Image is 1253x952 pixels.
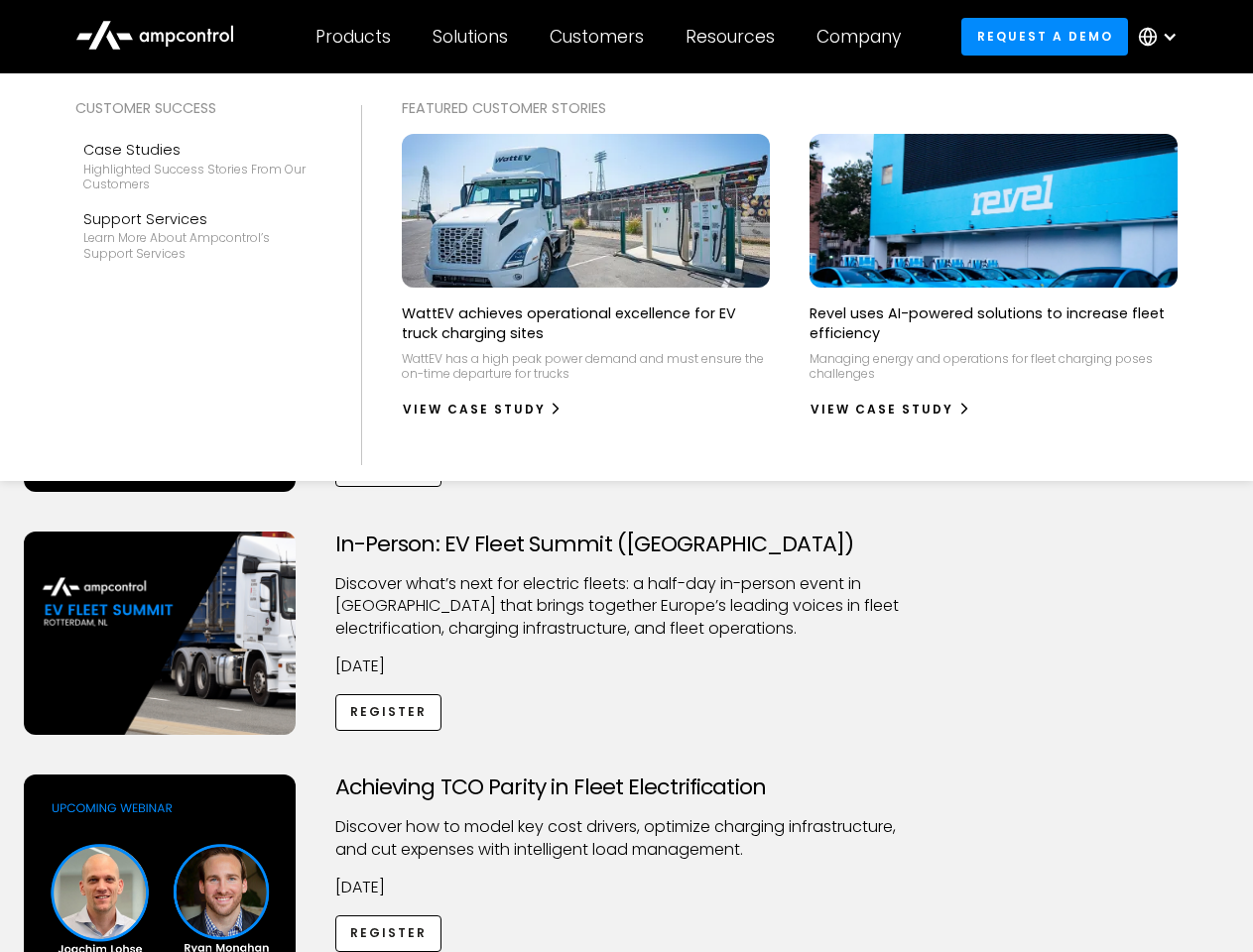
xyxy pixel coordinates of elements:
[335,915,442,952] a: Register
[335,774,919,800] h3: Achieving TCO Parity in Fleet Electrification
[402,351,770,382] p: WattEV has a high peak power demand and must ensure the on-time departure for trucks
[335,573,919,640] p: ​Discover what’s next for electric fleets: a half-day in-person event in [GEOGRAPHIC_DATA] that b...
[315,26,391,48] div: Products
[810,394,971,425] a: View Case Study
[335,655,919,677] p: [DATE]
[810,351,1178,382] p: Managing energy and operations for fleet charging poses challenges
[550,26,644,48] div: Customers
[335,816,919,861] p: Discover how to model key cost drivers, optimize charging infrastructure, and cut expenses with i...
[433,26,508,48] div: Solutions
[335,877,919,898] p: [DATE]
[83,230,313,261] div: Learn more about Ampcontrol’s support services
[402,394,564,425] a: View Case Study
[83,208,313,230] div: Support Services
[961,18,1128,55] a: Request a demo
[811,401,953,418] div: View Case Study
[686,26,775,48] div: Resources
[75,131,321,200] a: Case StudiesHighlighted success stories From Our Customers
[83,162,313,192] div: Highlighted success stories From Our Customers
[83,139,313,161] div: Case Studies
[816,26,901,48] div: Company
[335,532,919,557] h3: In-Person: EV Fleet Summit ([GEOGRAPHIC_DATA])
[402,303,770,343] p: WattEV achieves operational excellence for EV truck charging sites
[75,200,321,270] a: Support ServicesLearn more about Ampcontrol’s support services
[335,694,442,731] a: Register
[75,97,321,119] div: Customer success
[403,401,546,418] div: View Case Study
[402,97,1179,119] div: Featured Customer Stories
[810,303,1178,343] p: Revel uses AI-powered solutions to increase fleet efficiency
